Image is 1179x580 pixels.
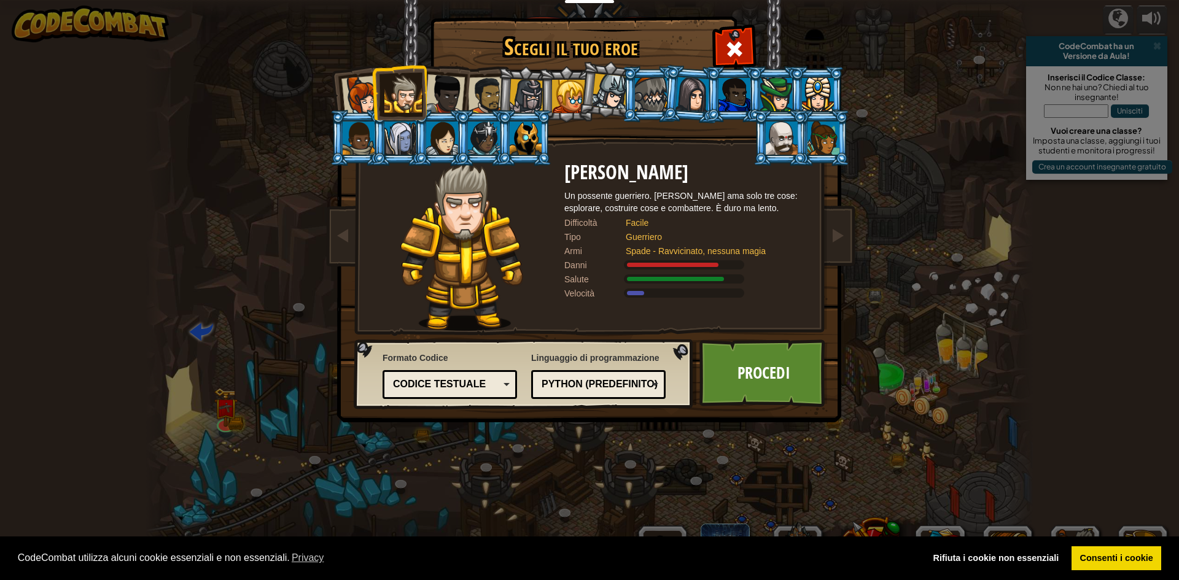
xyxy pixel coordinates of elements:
[496,65,554,124] li: Amara Frecciaincanto
[789,66,844,122] li: Pender Magitormento
[925,546,1067,571] a: deny cookies
[706,66,761,122] li: Gordon l'Impavido
[497,110,552,166] li: Ritic il Freddo
[354,339,696,409] img: language-selector-background.png
[622,66,677,122] li: Senick Artiglio d'Acciaio
[564,217,626,229] div: Difficoltà
[626,217,798,229] div: Facile
[531,352,666,364] span: Linguaggio di programmazione
[564,287,626,300] div: Velocità
[383,352,517,364] span: Formato Codice
[564,259,810,271] div: Offerte 120% degli elencati Guerriero danno dell'arma.
[626,231,798,243] div: Guerriero
[18,549,915,567] span: CodeCombat utilizza alcuni cookie essenziali e non essenziali.
[564,231,626,243] div: Tipo
[626,245,798,257] div: Spade - Ravvicinato, nessuna magia
[699,339,828,407] a: Procedi
[564,190,810,214] div: Un possente guerriero. [PERSON_NAME] ama solo tre cose: esplorare, costruire cose e combattere. È...
[290,549,326,567] a: learn more about cookies
[577,59,638,120] li: Hattori Hanzō
[455,110,510,166] li: Usara Maggiore Strega
[564,162,810,184] h2: [PERSON_NAME]
[795,110,850,166] li: Zana CuorediLegno
[564,287,810,300] div: Si muove a 6 metri al secondo.
[564,273,810,285] div: Guadagni 140% degli elencati Guerriero salute dell'armatura.
[327,64,387,124] li: Capitano Anya Weston
[330,110,385,166] li: Arryn Stonewall
[413,110,469,166] li: Illia Fabbro della Scudo
[411,62,471,122] li: Signora Ida Solocuore
[753,110,808,166] li: Okar Piedegrosso
[564,259,626,271] div: Danni
[539,66,594,122] li: Miss Silentia
[433,34,709,60] h1: Scegli il tuo eroe
[400,162,524,331] img: knight-pose.png
[1072,546,1161,571] a: allow cookies
[747,66,803,122] li: Naria della Foglia
[564,245,626,257] div: Armi
[542,377,648,392] div: Python (Predefinito)
[372,64,427,120] li: Sir Tharin Pugnodeltuono
[454,66,511,123] li: Alejandro il Duellista
[662,64,721,124] li: Omarn Brewstone
[564,273,626,285] div: Salute
[393,377,499,392] div: Codice Testuale
[372,110,427,166] li: Nalfar Cryptor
